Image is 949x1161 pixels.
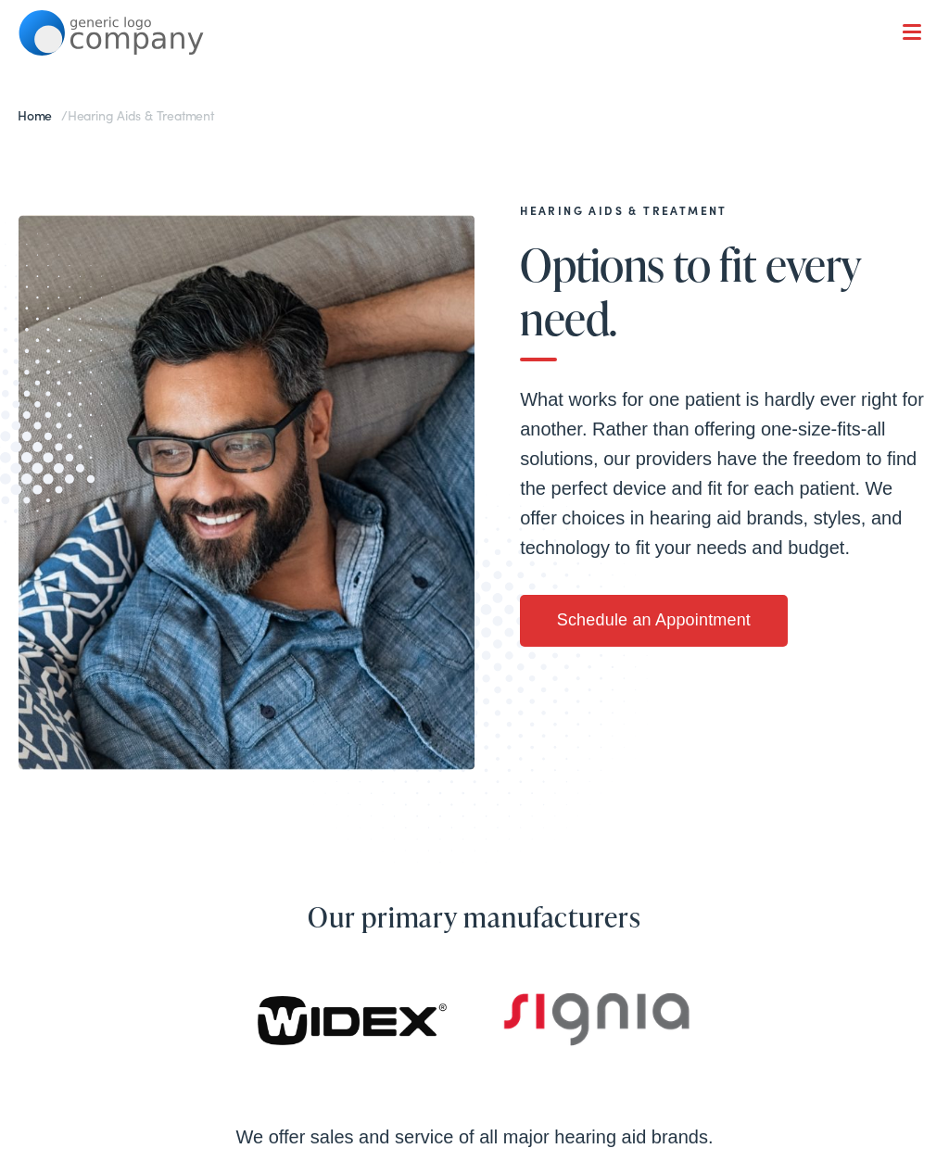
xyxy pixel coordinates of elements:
span: need. [520,294,617,343]
h2: Hearing Aids & Treatment [520,204,930,217]
span: Options [520,240,664,289]
a: Schedule an Appointment [520,595,787,647]
div: We offer sales and service of all major hearing aid brands. [19,1122,930,1152]
span: Hearing Aids & Treatment [68,106,214,124]
a: What We Offer [32,74,930,132]
h2: Our primary manufacturers [19,900,930,933]
span: to [673,240,710,289]
p: What works for one patient is hardly ever right for another. Rather than offering one-size-fits-a... [520,385,930,562]
a: Home [18,106,61,124]
span: / [18,106,214,124]
span: fit [719,240,757,289]
span: every [766,240,862,289]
